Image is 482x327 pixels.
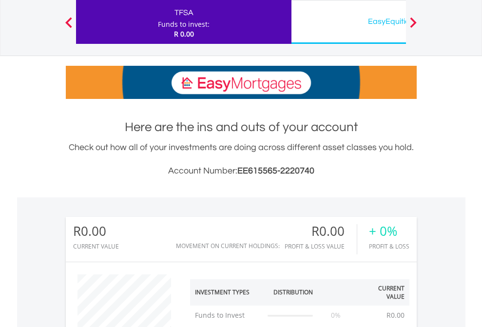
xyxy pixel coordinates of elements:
div: R0.00 [73,224,119,238]
div: Distribution [273,288,313,296]
div: Profit & Loss [369,243,409,250]
td: Funds to Invest [190,306,263,325]
div: Funds to invest: [158,19,210,29]
td: R0.00 [382,306,409,325]
td: 0% [318,306,354,325]
div: CURRENT VALUE [73,243,119,250]
div: R0.00 [285,224,357,238]
div: + 0% [369,224,409,238]
div: Check out how all of your investments are doing across different asset classes you hold. [66,141,417,178]
h1: Here are the ins and outs of your account [66,118,417,136]
button: Next [404,22,423,32]
div: Movement on Current Holdings: [176,243,280,249]
th: Current Value [354,279,409,306]
h3: Account Number: [66,164,417,178]
span: EE615565-2220740 [237,166,314,175]
div: TFSA [82,6,286,19]
button: Previous [59,22,78,32]
th: Investment Types [190,279,263,306]
img: EasyMortage Promotion Banner [66,66,417,99]
div: Profit & Loss Value [285,243,357,250]
span: R 0.00 [174,29,194,38]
